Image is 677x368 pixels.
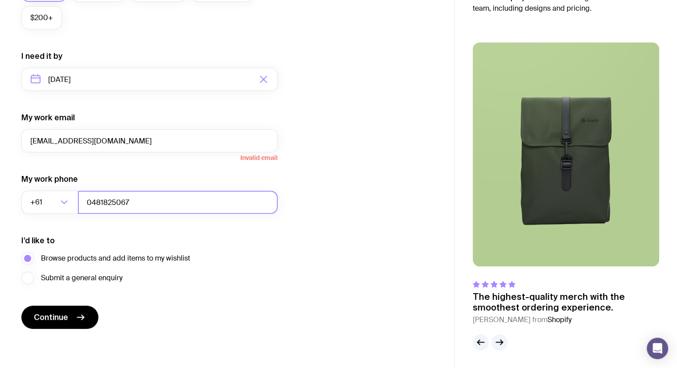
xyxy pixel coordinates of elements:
label: My work email [21,112,75,123]
input: 0400123456 [78,191,278,214]
span: Continue [34,312,68,323]
span: Submit a general enquiry [41,273,122,283]
label: I’d like to [21,235,55,246]
label: My work phone [21,174,78,184]
label: I need it by [21,51,62,61]
input: Select a target date [21,68,278,91]
label: $200+ [21,6,62,29]
span: Invalid email [21,152,278,161]
div: Open Intercom Messenger [647,338,668,359]
span: Browse products and add items to my wishlist [41,253,190,264]
button: Continue [21,306,98,329]
span: +61 [30,191,44,214]
input: you@email.com [21,129,278,152]
p: The highest-quality merch with the smoothest ordering experience. [473,291,659,313]
cite: [PERSON_NAME] from [473,315,659,325]
span: Shopify [547,315,572,324]
div: Search for option [21,191,78,214]
input: Search for option [44,191,58,214]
